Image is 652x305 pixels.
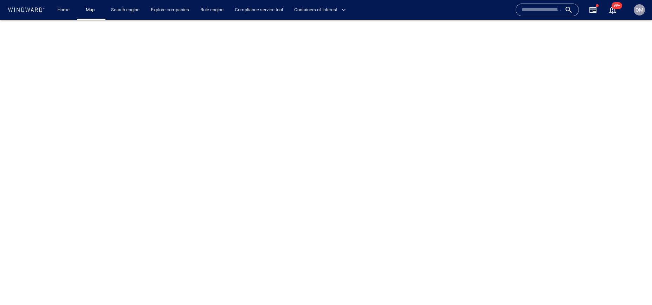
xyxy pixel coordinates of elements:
a: Home [54,4,72,16]
a: Map [83,4,100,16]
a: Rule engine [198,4,226,16]
button: Home [52,4,75,16]
div: Notification center [608,6,617,14]
iframe: Chat [622,273,647,300]
button: OM [632,3,646,17]
button: 99+ [604,1,621,18]
button: Containers of interest [291,4,352,16]
button: Map [80,4,103,16]
span: 99+ [612,2,622,9]
span: Containers of interest [294,6,346,14]
a: Explore companies [148,4,192,16]
span: OM [635,7,643,13]
a: Compliance service tool [232,4,286,16]
a: Search engine [108,4,142,16]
